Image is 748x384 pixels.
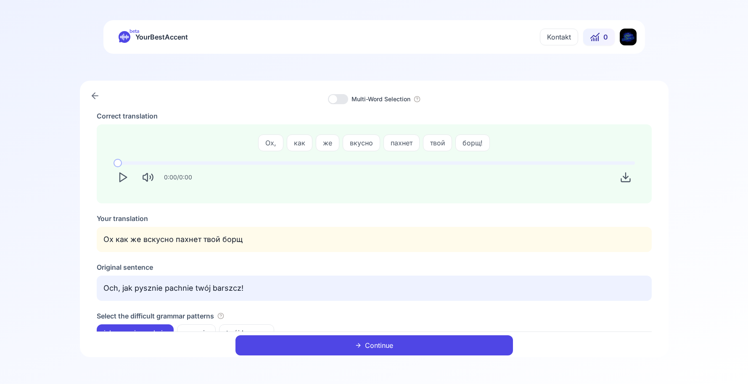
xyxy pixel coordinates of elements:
[114,168,132,187] button: Play
[103,282,645,294] p: Och, jak pysznie pachnie twój barszcz!
[97,311,214,321] h4: Select the difficult grammar patterns
[620,29,637,45] img: KU
[423,134,452,151] button: твой
[103,234,645,245] p: Ох как же вскусно пахнет твой борщ
[423,138,452,148] span: твой
[540,29,578,45] button: Kontakt
[343,138,380,148] span: вкусно
[97,213,148,224] h2: Your translation
[177,328,215,338] span: pysznie
[384,138,419,148] span: пахнет
[97,262,153,272] h2: Original sentence
[455,134,490,151] button: борщ!
[135,31,188,43] span: YourBestAccent
[352,95,410,103] button: Multi-Word Selection
[259,138,283,148] span: Ох,
[97,111,158,121] h2: Correct translation
[316,138,339,148] span: же
[616,168,635,187] button: Download audio
[97,328,173,338] span: jak pysznie pachnie
[287,138,312,148] span: как
[583,29,615,45] button: 0
[139,168,157,187] button: Mute
[456,138,489,148] span: борщ!
[130,28,139,34] span: beta
[383,134,420,151] button: пахнет
[258,134,283,151] button: Ох,
[603,32,608,42] span: 0
[164,173,192,181] div: 0:00 / 0:00
[112,31,195,43] a: betaYourBestAccent
[316,134,339,151] button: же
[235,335,513,355] button: Continue
[343,134,380,151] button: вкусно
[287,134,312,151] button: как
[219,328,274,338] span: twój barszcz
